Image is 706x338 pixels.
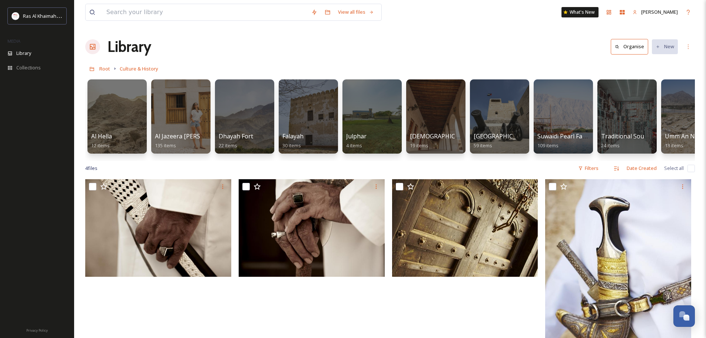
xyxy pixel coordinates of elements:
button: New [652,39,678,54]
img: Museum & Heritage .jpg [239,179,385,277]
span: 24 items [601,142,620,149]
span: Collections [16,64,41,71]
span: Traditional Souq & Market [601,132,675,140]
a: Organise [611,39,652,54]
a: Falayah30 items [282,133,304,149]
span: 59 items [474,142,492,149]
span: 19 items [410,142,428,149]
span: Select all [664,165,684,172]
a: [DEMOGRAPHIC_DATA][PERSON_NAME][DEMOGRAPHIC_DATA]19 items [410,133,589,149]
span: Root [99,65,110,72]
a: Al Hella12 items [91,133,112,149]
span: Falayah [282,132,304,140]
span: [GEOGRAPHIC_DATA] [474,132,533,140]
a: Privacy Policy [26,325,48,334]
a: [PERSON_NAME] [629,5,682,19]
a: Dhayah Fort22 items [219,133,253,149]
span: 135 items [155,142,176,149]
a: Culture & History [120,64,158,73]
span: MEDIA [7,38,20,44]
button: Organise [611,39,648,54]
span: 4 file s [85,165,97,172]
span: Dhayah Fort [219,132,253,140]
img: Museum & Heritage .jpg [392,179,538,277]
div: Date Created [623,161,660,175]
a: [GEOGRAPHIC_DATA]59 items [474,133,533,149]
span: 12 items [91,142,110,149]
span: Al Jazeera [PERSON_NAME] [155,132,231,140]
div: Filters [574,161,602,175]
span: [DEMOGRAPHIC_DATA][PERSON_NAME][DEMOGRAPHIC_DATA] [410,132,589,140]
span: Ras Al Khaimah Tourism Development Authority [23,12,128,19]
span: Suwaidi Pearl Farm [537,132,590,140]
span: [PERSON_NAME] [641,9,678,15]
span: 22 items [219,142,237,149]
img: Logo_RAKTDA_RGB-01.png [12,12,19,20]
span: Al Hella [91,132,112,140]
a: Julphar4 items [346,133,367,149]
span: Privacy Policy [26,328,48,333]
button: Open Chat [673,305,695,327]
a: Library [107,36,151,58]
a: Traditional Souq & Market24 items [601,133,675,149]
span: 13 items [665,142,683,149]
span: 4 items [346,142,362,149]
a: Al Jazeera [PERSON_NAME]135 items [155,133,231,149]
input: Search your library [103,4,308,20]
span: Library [16,50,31,57]
a: What's New [561,7,599,17]
span: Culture & History [120,65,158,72]
span: 30 items [282,142,301,149]
a: View all files [334,5,378,19]
a: Root [99,64,110,73]
a: Suwaidi Pearl Farm109 items [537,133,590,149]
span: 109 items [537,142,558,149]
img: Museum & Heritage .jpg [85,179,231,277]
span: Julphar [346,132,367,140]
